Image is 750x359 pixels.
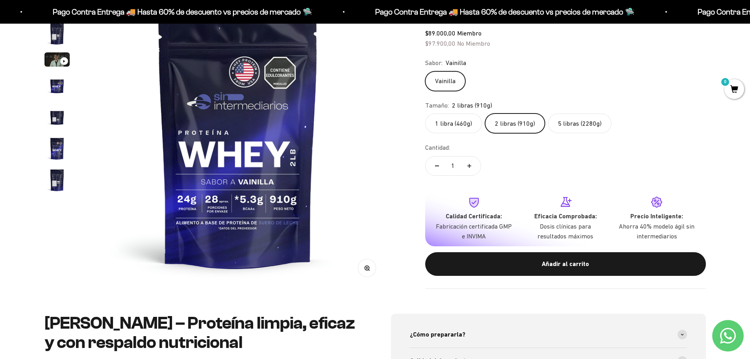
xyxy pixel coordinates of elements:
[724,86,744,94] a: 0
[426,156,448,175] button: Reducir cantidad
[44,104,70,132] button: Ir al artículo 5
[457,39,490,47] span: No Miembro
[425,58,443,68] legend: Sabor:
[128,136,163,149] button: Enviar
[44,21,70,46] img: Proteína Whey - Vainilla
[617,221,696,241] p: Ahorra 40% modelo ágil sin intermediarios
[44,167,70,193] img: Proteína Whey - Vainilla
[44,21,70,48] button: Ir al artículo 2
[720,77,730,87] mark: 0
[458,156,481,175] button: Aumentar cantidad
[44,52,70,69] button: Ir al artículo 3
[44,167,70,195] button: Ir al artículo 7
[425,39,456,47] span: $97.900,00
[441,259,690,269] div: Añadir al carrito
[446,58,466,68] span: Vainilla
[534,212,597,220] strong: Eficacia Comprobada:
[9,87,163,100] div: Certificaciones de calidad
[49,6,308,18] p: Pago Contra Entrega 🚚 Hasta 60% de descuento vs precios de mercado 🛸
[526,221,605,241] p: Dosis clínicas para resultados máximos
[435,221,513,241] p: Fabricación certificada GMP e INVIMA
[371,6,631,18] p: Pago Contra Entrega 🚚 Hasta 60% de descuento vs precios de mercado 🛸
[44,136,70,161] img: Proteína Whey - Vainilla
[9,13,163,48] p: Para decidirte a comprar este suplemento, ¿qué información específica sobre su pureza, origen o c...
[26,119,162,132] input: Otra (por favor especifica)
[9,102,163,116] div: Comparativa con otros productos similares
[452,100,492,110] span: 2 libras (910g)
[457,29,481,36] span: Miembro
[44,73,70,98] img: Proteína Whey - Vainilla
[446,212,502,220] strong: Calidad Certificada:
[44,314,359,352] h2: [PERSON_NAME] – Proteína limpia, eficaz y con respaldo nutricional
[425,252,706,275] button: Añadir al carrito
[44,136,70,164] button: Ir al artículo 6
[425,29,456,36] span: $89.000,00
[630,212,683,220] strong: Precio Inteligente:
[9,71,163,85] div: País de origen de ingredientes
[129,136,162,149] span: Enviar
[410,329,465,340] span: ¿Cómo prepararla?
[9,55,163,69] div: Detalles sobre ingredientes "limpios"
[44,104,70,130] img: Proteína Whey - Vainilla
[425,100,449,110] legend: Tamaño:
[410,322,687,348] summary: ¿Cómo prepararla?
[425,143,450,153] label: Cantidad:
[44,73,70,100] button: Ir al artículo 4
